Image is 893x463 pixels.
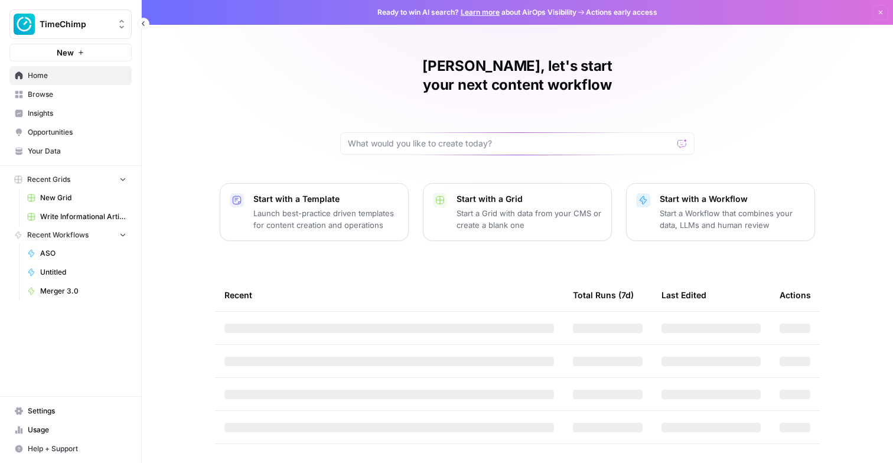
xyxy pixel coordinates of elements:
span: Ready to win AI search? about AirOps Visibility [377,7,576,18]
p: Start with a Workflow [660,193,805,205]
span: Settings [28,406,126,416]
a: Usage [9,420,132,439]
span: New Grid [40,193,126,203]
span: Opportunities [28,127,126,138]
span: Home [28,70,126,81]
button: Start with a TemplateLaunch best-practice driven templates for content creation and operations [220,183,409,241]
p: Launch best-practice driven templates for content creation and operations [253,207,399,231]
div: Total Runs (7d) [573,279,634,311]
p: Start with a Template [253,193,399,205]
span: Your Data [28,146,126,156]
a: Opportunities [9,123,132,142]
a: Browse [9,85,132,104]
button: Help + Support [9,439,132,458]
span: Help + Support [28,444,126,454]
a: Write Informational Article [22,207,132,226]
span: Usage [28,425,126,435]
span: Browse [28,89,126,100]
p: Start a Workflow that combines your data, LLMs and human review [660,207,805,231]
div: Recent [224,279,554,311]
button: New [9,44,132,61]
span: Recent Workflows [27,230,89,240]
a: Merger 3.0 [22,282,132,301]
span: Untitled [40,267,126,278]
img: TimeChimp Logo [14,14,35,35]
a: Your Data [9,142,132,161]
button: Workspace: TimeChimp [9,9,132,39]
button: Recent Grids [9,171,132,188]
input: What would you like to create today? [348,138,673,149]
div: Last Edited [661,279,706,311]
span: Actions early access [586,7,657,18]
a: Home [9,66,132,85]
span: Recent Grids [27,174,70,185]
a: Learn more [461,8,500,17]
span: TimeChimp [40,18,111,30]
p: Start with a Grid [457,193,602,205]
a: Insights [9,104,132,123]
button: Start with a GridStart a Grid with data from your CMS or create a blank one [423,183,612,241]
a: Untitled [22,263,132,282]
p: Start a Grid with data from your CMS or create a blank one [457,207,602,231]
span: Merger 3.0 [40,286,126,296]
span: New [57,47,74,58]
a: New Grid [22,188,132,207]
a: ASO [22,244,132,263]
a: Settings [9,402,132,420]
h1: [PERSON_NAME], let's start your next content workflow [340,57,695,94]
div: Actions [780,279,811,311]
button: Start with a WorkflowStart a Workflow that combines your data, LLMs and human review [626,183,815,241]
span: Insights [28,108,126,119]
button: Recent Workflows [9,226,132,244]
span: Write Informational Article [40,211,126,222]
span: ASO [40,248,126,259]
